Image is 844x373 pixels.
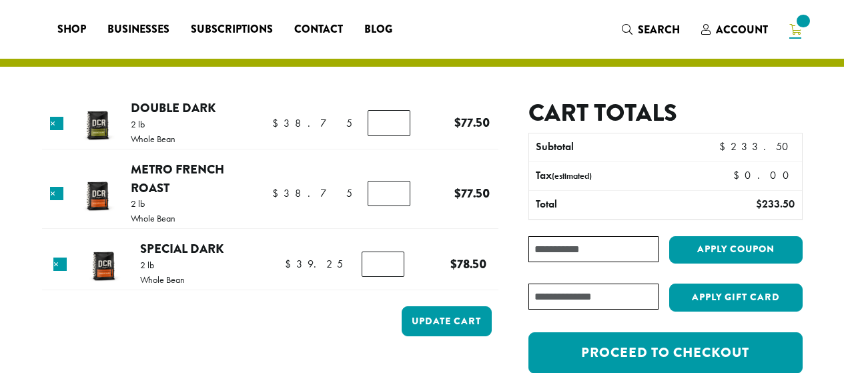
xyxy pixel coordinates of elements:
[272,186,352,200] bdi: 38.75
[756,197,762,211] span: $
[57,21,86,38] span: Shop
[50,187,63,200] a: Remove this item
[638,22,680,37] span: Search
[454,184,490,202] bdi: 77.50
[140,275,185,284] p: Whole Bean
[402,306,492,336] button: Update cart
[285,257,296,271] span: $
[131,119,175,129] p: 2 lb
[272,186,284,200] span: $
[450,255,486,273] bdi: 78.50
[47,19,97,40] a: Shop
[140,240,224,258] a: Special Dark
[272,116,284,130] span: $
[75,102,119,145] img: Double Dark
[528,99,802,127] h2: Cart totals
[368,110,410,135] input: Product quantity
[131,199,175,208] p: 2 lb
[716,22,768,37] span: Account
[611,19,691,41] a: Search
[733,168,795,182] bdi: 0.00
[733,168,745,182] span: $
[719,139,731,153] span: $
[719,139,795,153] bdi: 233.50
[454,113,490,131] bdi: 77.50
[450,255,457,273] span: $
[191,21,273,38] span: Subscriptions
[272,116,352,130] bdi: 38.75
[140,260,185,270] p: 2 lb
[529,191,693,219] th: Total
[756,197,795,211] bdi: 233.50
[362,252,404,277] input: Product quantity
[454,113,461,131] span: $
[364,21,392,38] span: Blog
[131,160,224,197] a: Metro French Roast
[53,258,67,271] a: Remove this item
[131,99,216,117] a: Double Dark
[529,133,693,161] th: Subtotal
[294,21,343,38] span: Contact
[81,243,125,286] img: Special Dark
[454,184,461,202] span: $
[75,173,119,216] img: Metro French Roast
[50,117,63,130] a: Remove this item
[669,236,803,264] button: Apply coupon
[529,162,722,190] th: Tax
[285,257,343,271] bdi: 39.25
[552,170,592,181] small: (estimated)
[368,181,410,206] input: Product quantity
[131,134,175,143] p: Whole Bean
[669,284,803,312] button: Apply Gift Card
[131,214,175,223] p: Whole Bean
[107,21,169,38] span: Businesses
